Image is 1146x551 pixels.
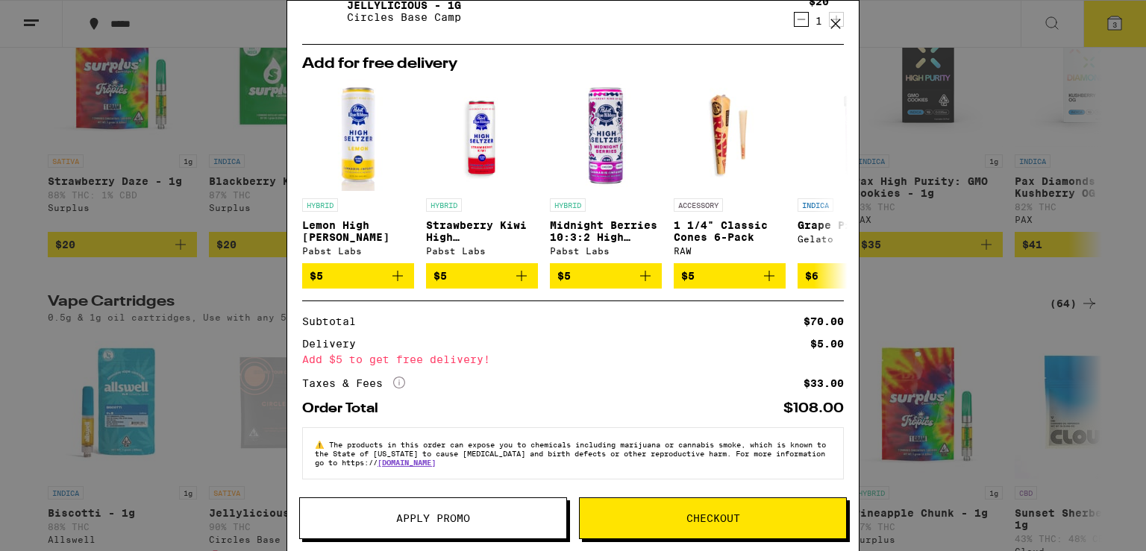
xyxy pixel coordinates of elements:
[681,270,695,282] span: $5
[302,402,389,415] div: Order Total
[433,270,447,282] span: $5
[299,497,567,539] button: Apply Promo
[798,219,909,231] p: Grape Pie - 1g
[550,263,662,289] button: Add to bag
[550,79,662,263] a: Open page for Midnight Berries 10:3:2 High Seltzer from Pabst Labs
[426,246,538,256] div: Pabst Labs
[557,270,571,282] span: $5
[674,219,786,243] p: 1 1/4" Classic Cones 6-Pack
[674,79,786,191] img: RAW - 1 1/4" Classic Cones 6-Pack
[310,270,323,282] span: $5
[550,219,662,243] p: Midnight Berries 10:3:2 High [PERSON_NAME]
[426,198,462,212] p: HYBRID
[804,378,844,388] div: $33.00
[804,316,844,327] div: $70.00
[809,15,829,27] div: 1
[810,339,844,349] div: $5.00
[302,79,414,191] img: Pabst Labs - Lemon High Seltzer
[347,11,461,23] p: Circles Base Camp
[550,79,662,191] img: Pabst Labs - Midnight Berries 10:3:2 High Seltzer
[579,497,847,539] button: Checkout
[674,79,786,263] a: Open page for 1 1/4" Classic Cones 6-Pack from RAW
[302,79,414,263] a: Open page for Lemon High Seltzer from Pabst Labs
[302,316,366,327] div: Subtotal
[674,198,723,212] p: ACCESSORY
[798,198,833,212] p: INDICA
[426,263,538,289] button: Add to bag
[302,57,844,72] h2: Add for free delivery
[378,458,436,467] a: [DOMAIN_NAME]
[550,246,662,256] div: Pabst Labs
[302,377,405,390] div: Taxes & Fees
[674,246,786,256] div: RAW
[783,402,844,415] div: $108.00
[798,234,909,244] div: Gelato
[315,440,826,467] span: The products in this order can expose you to chemicals including marijuana or cannabis smoke, whi...
[550,198,586,212] p: HYBRID
[674,263,786,289] button: Add to bag
[426,79,538,191] img: Pabst Labs - Strawberry Kiwi High Seltzer
[302,354,844,365] div: Add $5 to get free delivery!
[9,10,107,22] span: Hi. Need any help?
[302,198,338,212] p: HYBRID
[798,263,909,289] button: Add to bag
[426,79,538,263] a: Open page for Strawberry Kiwi High Seltzer from Pabst Labs
[302,263,414,289] button: Add to bag
[302,246,414,256] div: Pabst Labs
[302,339,366,349] div: Delivery
[686,513,740,523] span: Checkout
[315,440,329,449] span: ⚠️
[805,270,818,282] span: $6
[798,79,909,263] a: Open page for Grape Pie - 1g from Gelato
[426,219,538,243] p: Strawberry Kiwi High [PERSON_NAME]
[302,219,414,243] p: Lemon High [PERSON_NAME]
[794,12,809,27] button: Decrement
[798,79,909,191] img: Gelato - Grape Pie - 1g
[396,513,470,523] span: Apply Promo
